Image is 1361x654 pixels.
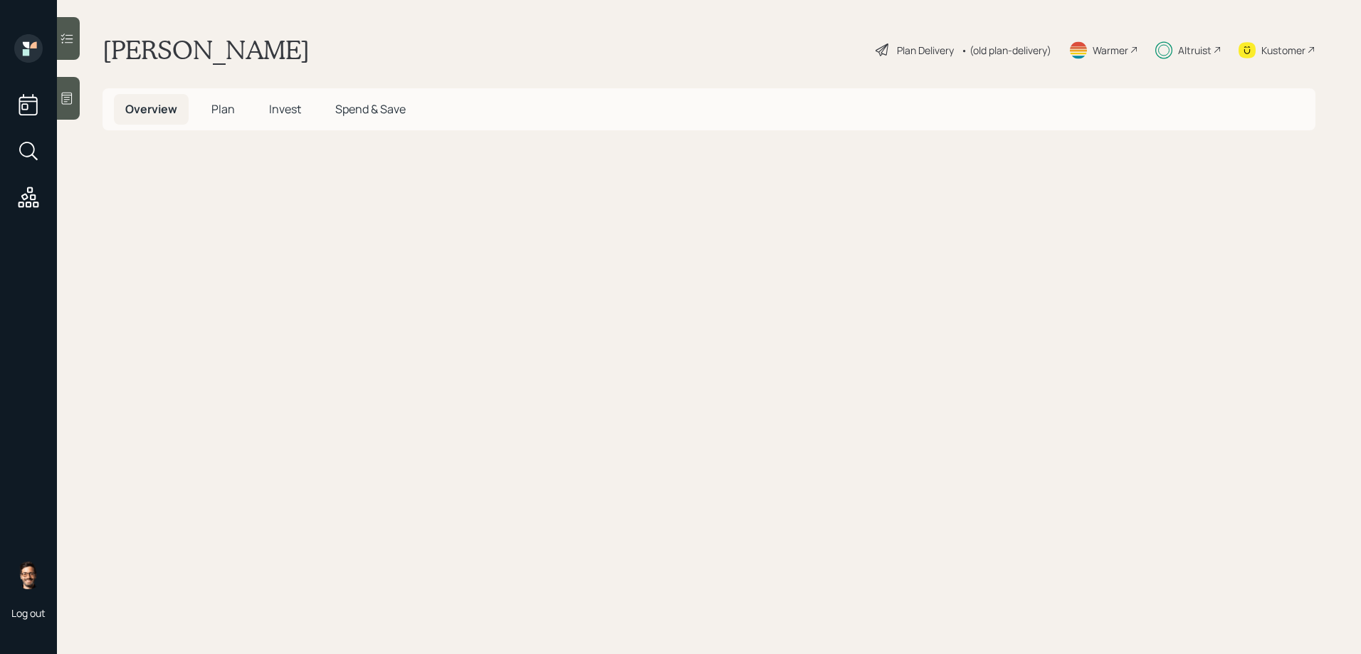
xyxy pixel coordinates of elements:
[11,606,46,620] div: Log out
[1178,43,1212,58] div: Altruist
[335,101,406,117] span: Spend & Save
[1261,43,1305,58] div: Kustomer
[103,34,310,66] h1: [PERSON_NAME]
[125,101,177,117] span: Overview
[14,561,43,589] img: sami-boghos-headshot.png
[211,101,235,117] span: Plan
[269,101,301,117] span: Invest
[961,43,1051,58] div: • (old plan-delivery)
[897,43,954,58] div: Plan Delivery
[1093,43,1128,58] div: Warmer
